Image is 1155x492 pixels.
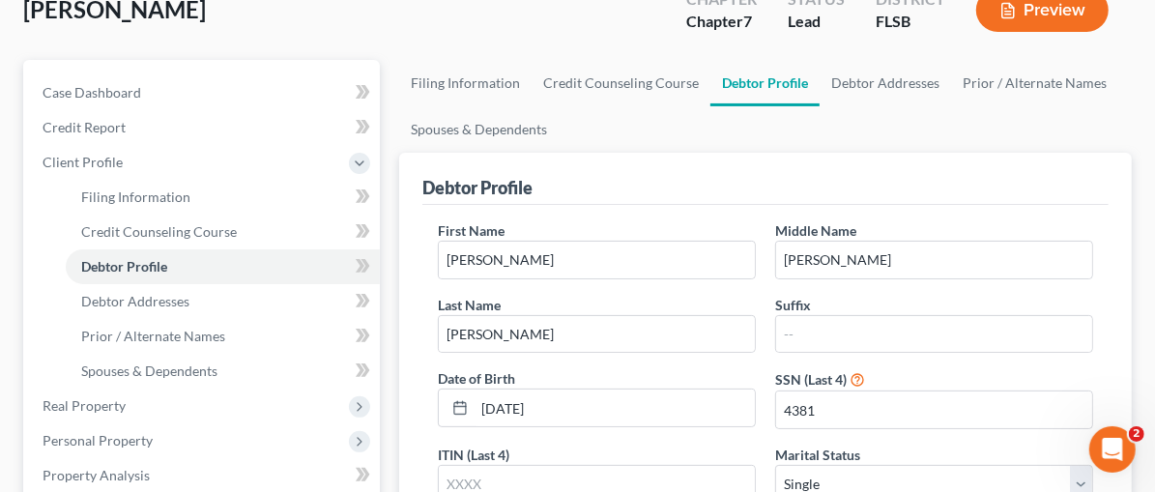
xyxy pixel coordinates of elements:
span: 2 [1129,426,1144,442]
label: Middle Name [775,220,856,241]
div: Lead [788,11,845,33]
label: First Name [438,220,505,241]
span: Prior / Alternate Names [81,328,225,344]
a: Credit Counseling Course [66,215,380,249]
div: Chapter [686,11,757,33]
span: Credit Counseling Course [81,223,237,240]
a: Debtor Profile [710,60,820,106]
input: -- [439,316,755,353]
label: ITIN (Last 4) [438,445,509,465]
span: Case Dashboard [43,84,141,101]
input: XXXX [776,391,1092,428]
span: 7 [743,12,752,30]
label: Last Name [438,295,501,315]
label: Suffix [775,295,811,315]
a: Filing Information [399,60,532,106]
span: Personal Property [43,432,153,449]
div: Debtor Profile [422,176,533,199]
a: Case Dashboard [27,75,380,110]
span: Filing Information [81,188,190,205]
a: Credit Report [27,110,380,145]
label: SSN (Last 4) [775,369,847,390]
span: Property Analysis [43,467,150,483]
input: MM/DD/YYYY [475,390,755,426]
span: Credit Report [43,119,126,135]
span: Real Property [43,397,126,414]
a: Debtor Addresses [820,60,951,106]
a: Debtor Addresses [66,284,380,319]
span: Debtor Profile [81,258,167,275]
a: Filing Information [66,180,380,215]
a: Prior / Alternate Names [66,319,380,354]
a: Spouses & Dependents [66,354,380,389]
a: Debtor Profile [66,249,380,284]
iframe: Intercom live chat [1089,426,1136,473]
span: Spouses & Dependents [81,362,217,379]
div: FLSB [876,11,945,33]
label: Date of Birth [438,368,515,389]
input: M.I [776,242,1092,278]
input: -- [776,316,1092,353]
span: Client Profile [43,154,123,170]
input: -- [439,242,755,278]
label: Marital Status [775,445,860,465]
a: Prior / Alternate Names [951,60,1118,106]
a: Spouses & Dependents [399,106,559,153]
span: Debtor Addresses [81,293,189,309]
a: Credit Counseling Course [532,60,710,106]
